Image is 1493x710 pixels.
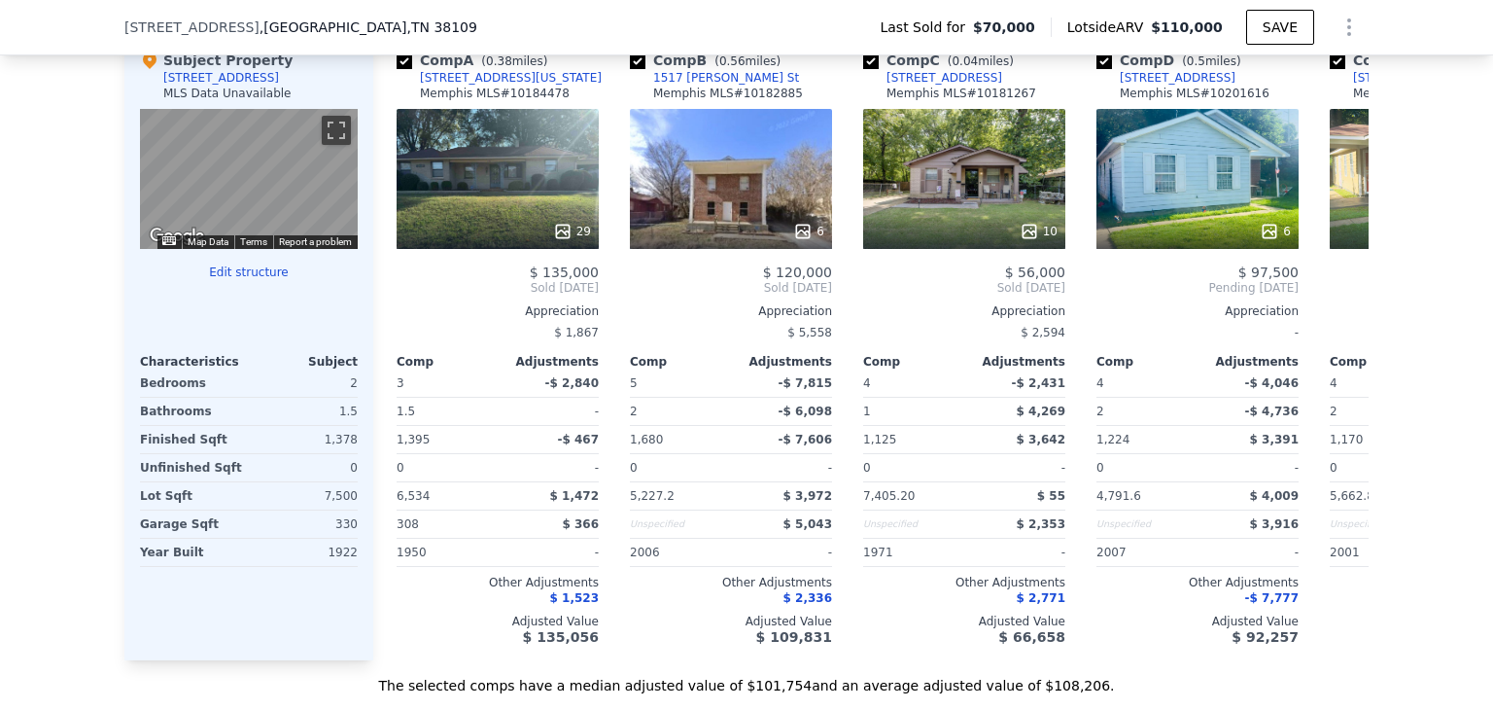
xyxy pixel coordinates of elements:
[1330,51,1487,70] div: Comp E
[1330,8,1369,47] button: Show Options
[140,51,293,70] div: Subject Property
[783,517,832,531] span: $ 5,043
[863,575,1065,590] div: Other Adjustments
[124,18,260,37] span: [STREET_ADDRESS]
[719,54,746,68] span: 0.56
[550,489,599,503] span: $ 1,472
[863,376,871,390] span: 4
[420,86,570,101] div: Memphis MLS # 10184478
[1245,376,1299,390] span: -$ 4,046
[1330,539,1427,566] div: 2001
[1096,575,1299,590] div: Other Adjustments
[253,426,358,453] div: 1,378
[163,86,292,101] div: MLS Data Unavailable
[783,591,832,605] span: $ 2,336
[630,433,663,446] span: 1,680
[1187,54,1205,68] span: 0.5
[502,454,599,481] div: -
[1096,433,1129,446] span: 1,224
[140,109,358,249] div: Map
[1017,517,1065,531] span: $ 2,353
[863,398,960,425] div: 1
[630,614,832,629] div: Adjusted Value
[1096,51,1249,70] div: Comp D
[1096,303,1299,319] div: Appreciation
[1012,376,1065,390] span: -$ 2,431
[1067,18,1151,37] span: Lotside ARV
[630,376,638,390] span: 5
[1198,354,1299,370] div: Adjustments
[1330,461,1337,475] span: 0
[630,51,788,70] div: Comp B
[162,236,176,245] button: Keyboard shortcuts
[279,236,352,247] a: Report a problem
[940,54,1022,68] span: ( miles)
[1245,405,1299,418] span: -$ 4,736
[1096,319,1299,346] div: -
[1250,433,1299,446] span: $ 3,391
[863,539,960,566] div: 1971
[630,354,731,370] div: Comp
[145,224,209,249] a: Open this area in Google Maps (opens a new window)
[1330,489,1374,503] span: 5,662.8
[630,539,727,566] div: 2006
[502,398,599,425] div: -
[968,454,1065,481] div: -
[1096,461,1104,475] span: 0
[756,629,832,645] span: $ 109,831
[397,489,430,503] span: 6,534
[1330,398,1427,425] div: 2
[1330,433,1363,446] span: 1,170
[253,482,358,510] div: 7,500
[397,539,494,566] div: 1950
[630,511,727,538] div: Unspecified
[253,511,358,538] div: 330
[863,614,1065,629] div: Adjusted Value
[140,482,245,510] div: Lot Sqft
[1250,489,1299,503] span: $ 4,009
[630,575,832,590] div: Other Adjustments
[397,461,404,475] span: 0
[397,376,404,390] span: 3
[793,222,824,241] div: 6
[420,70,602,86] div: [STREET_ADDRESS][US_STATE]
[1017,433,1065,446] span: $ 3,642
[397,433,430,446] span: 1,395
[630,303,832,319] div: Appreciation
[880,18,973,37] span: Last Sold for
[1096,354,1198,370] div: Comp
[249,354,358,370] div: Subject
[1201,539,1299,566] div: -
[397,575,599,590] div: Other Adjustments
[140,539,245,566] div: Year Built
[397,51,555,70] div: Comp A
[1250,517,1299,531] span: $ 3,916
[1096,280,1299,296] span: Pending [DATE]
[1353,70,1469,86] div: [STREET_ADDRESS]
[1330,376,1337,390] span: 4
[473,54,555,68] span: ( miles)
[1232,629,1299,645] span: $ 92,257
[253,454,358,481] div: 0
[1021,326,1065,339] span: $ 2,594
[140,454,245,481] div: Unfinished Sqft
[886,70,1002,86] div: [STREET_ADDRESS]
[653,70,799,86] div: 1517 [PERSON_NAME] St
[550,591,599,605] span: $ 1,523
[523,629,599,645] span: $ 135,056
[322,116,351,145] button: Toggle fullscreen view
[1096,376,1104,390] span: 4
[863,51,1022,70] div: Comp C
[253,539,358,566] div: 1922
[163,70,279,86] div: [STREET_ADDRESS]
[397,614,599,629] div: Adjusted Value
[707,54,788,68] span: ( miles)
[124,660,1369,695] div: The selected comps have a median adjusted value of $101,754 and an average adjusted value of $108...
[964,354,1065,370] div: Adjustments
[863,70,1002,86] a: [STREET_ADDRESS]
[630,70,799,86] a: 1517 [PERSON_NAME] St
[562,517,599,531] span: $ 366
[1330,354,1431,370] div: Comp
[863,280,1065,296] span: Sold [DATE]
[863,461,871,475] span: 0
